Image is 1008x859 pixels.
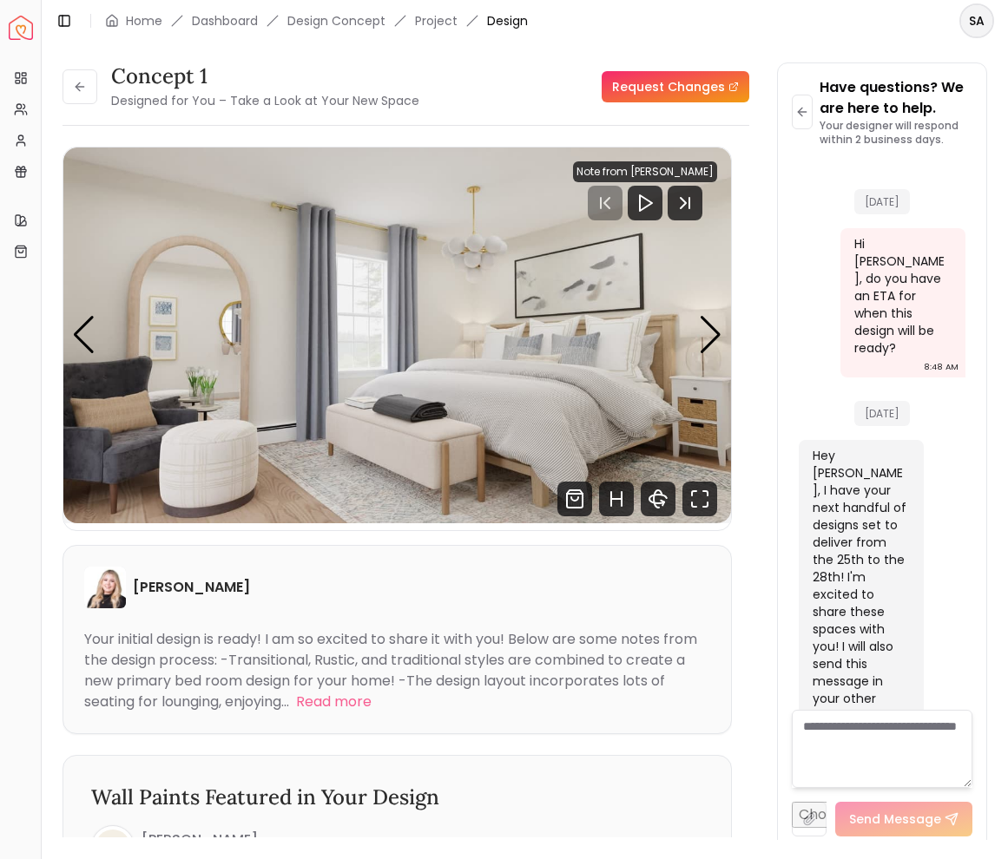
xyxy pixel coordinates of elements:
div: Note from [PERSON_NAME] [573,161,717,182]
button: Read more [296,692,372,712]
span: [DATE] [854,189,910,214]
small: Designed for You – Take a Look at Your New Space [111,92,419,109]
a: Dashboard [192,12,258,30]
span: Design [487,12,528,30]
div: Carousel [63,148,731,523]
svg: Play [635,193,656,213]
div: Hey [PERSON_NAME], I have your next handful of designs set to deliver from the 25th to the 28th! ... [813,447,906,725]
p: Have questions? We are here to help. [820,77,972,119]
img: Hannah James [84,567,126,608]
svg: Next Track [668,186,702,220]
a: Home [126,12,162,30]
svg: Shop Products from this design [557,482,592,516]
img: Spacejoy Logo [9,16,33,40]
a: Spacejoy [9,16,33,40]
div: Previous slide [72,316,96,354]
img: Design Render 1 [63,148,731,523]
div: 8:48 AM [924,358,959,376]
svg: 360 View [641,482,675,516]
a: Request Changes [602,71,749,102]
h3: Wall Paints Featured in Your Design [91,784,703,811]
div: Hi [PERSON_NAME], do you have an ETA for when this design will be ready? [854,235,948,357]
nav: breadcrumb [105,12,528,30]
h3: Concept 1 [111,62,419,90]
svg: Hotspots Toggle [599,482,634,516]
svg: Fullscreen [682,482,717,516]
span: [DATE] [854,401,910,426]
li: Design Concept [287,12,385,30]
div: Your initial design is ready! I am so excited to share it with you! Below are some notes from the... [84,629,697,711]
div: Next slide [699,316,722,354]
a: Project [415,12,458,30]
h6: [PERSON_NAME] [142,829,258,850]
span: SA [961,5,992,36]
h6: [PERSON_NAME] [133,577,250,598]
div: 1 / 5 [63,148,731,523]
button: SA [959,3,994,38]
p: Your designer will respond within 2 business days. [820,119,972,147]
